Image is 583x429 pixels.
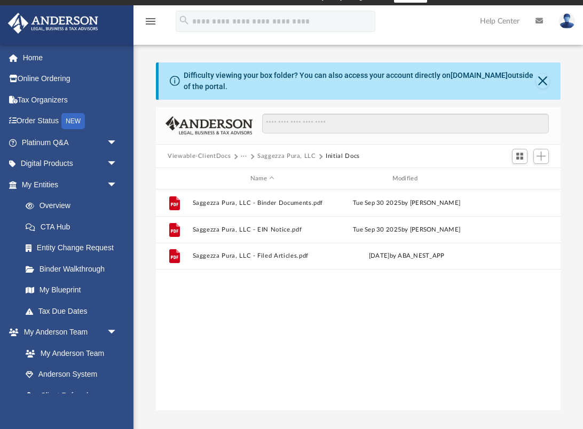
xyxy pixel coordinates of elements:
a: menu [144,20,157,28]
a: Client Referrals [15,385,128,406]
i: menu [144,15,157,28]
button: Initial Docs [326,152,360,161]
a: Tax Organizers [7,89,133,110]
button: Close [536,74,549,89]
div: Name [192,174,332,184]
button: Add [533,149,549,164]
button: ··· [241,152,248,161]
a: Overview [15,195,133,217]
span: arrow_drop_down [107,322,128,344]
a: Order StatusNEW [7,110,133,132]
a: Online Ordering [7,68,133,90]
div: [DATE] by ABA_NEST_APP [337,251,477,261]
a: Entity Change Request [15,237,133,259]
button: Saggezza Pura, LLC [257,152,316,161]
button: Viewable-ClientDocs [168,152,231,161]
img: User Pic [559,13,575,29]
a: Home [7,47,133,68]
a: My Blueprint [15,280,128,301]
a: Platinum Q&Aarrow_drop_down [7,132,133,153]
span: arrow_drop_down [107,153,128,175]
a: Tax Due Dates [15,300,133,322]
a: CTA Hub [15,216,133,237]
div: NEW [61,113,85,129]
div: grid [156,189,561,411]
button: Saggezza Pura, LLC - EIN Notice.pdf [193,226,333,233]
a: My Anderson Teamarrow_drop_down [7,322,128,343]
a: Binder Walkthrough [15,258,133,280]
button: Saggezza Pura, LLC - Filed Articles.pdf [193,253,333,260]
a: My Entitiesarrow_drop_down [7,174,133,195]
input: Search files and folders [262,114,549,134]
span: arrow_drop_down [107,174,128,196]
button: Switch to Grid View [512,149,528,164]
a: [DOMAIN_NAME] [451,71,508,80]
a: Anderson System [15,364,128,385]
a: Digital Productsarrow_drop_down [7,153,133,174]
a: My Anderson Team [15,343,123,364]
span: arrow_drop_down [107,132,128,154]
div: id [481,174,556,184]
i: search [178,14,190,26]
div: id [161,174,187,184]
img: Anderson Advisors Platinum Portal [5,13,101,34]
button: Saggezza Pura, LLC - Binder Documents.pdf [193,200,333,206]
div: Tue Sep 30 2025 by [PERSON_NAME] [337,198,477,208]
div: Difficulty viewing your box folder? You can also access your account directly on outside of the p... [184,70,536,92]
div: Modified [336,174,476,184]
div: Tue Sep 30 2025 by [PERSON_NAME] [337,225,477,235]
